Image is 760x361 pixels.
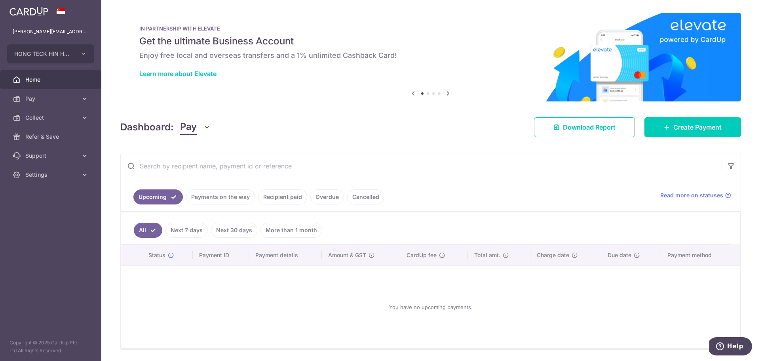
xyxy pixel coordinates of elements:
a: Next 30 days [211,223,257,238]
a: Download Report [534,117,635,137]
p: [PERSON_NAME][EMAIL_ADDRESS][DOMAIN_NAME] [13,28,89,36]
h5: Get the ultimate Business Account [139,35,722,48]
img: CardUp [9,6,48,16]
a: Next 7 days [165,223,208,238]
img: Renovation banner [120,13,741,101]
iframe: Opens a widget where you can find more information [709,337,752,357]
th: Payment details [249,245,322,265]
a: Learn more about Elevate [139,70,217,78]
a: Cancelled [347,189,384,204]
span: Charge date [537,251,569,259]
p: IN PARTNERSHIP WITH ELEVATE [139,25,722,32]
span: Read more on statuses [660,191,723,199]
span: Pay [180,120,197,135]
input: Search by recipient name, payment id or reference [121,153,722,179]
span: Home [25,76,78,84]
a: Upcoming [133,189,183,204]
span: Support [25,152,78,160]
span: Status [148,251,165,259]
button: Pay [180,120,211,135]
a: Read more on statuses [660,191,731,199]
div: You have no upcoming payments. [131,272,731,342]
span: Settings [25,171,78,179]
a: Payments on the way [186,189,255,204]
th: Payment ID [193,245,249,265]
a: More than 1 month [260,223,322,238]
h6: Enjoy free local and overseas transfers and a 1% unlimited Cashback Card! [139,51,722,60]
th: Payment method [661,245,740,265]
a: All [134,223,162,238]
span: Create Payment [673,122,722,132]
span: HONG TECK HIN HARDWARE MACHINERY PTE. LTD. [14,50,73,58]
span: Pay [25,95,78,103]
a: Recipient paid [258,189,307,204]
span: Amount & GST [328,251,366,259]
h4: Dashboard: [120,120,174,134]
span: CardUp fee [407,251,437,259]
a: Create Payment [644,117,741,137]
span: Collect [25,114,78,122]
span: Download Report [563,122,616,132]
span: Total amt. [474,251,500,259]
a: Overdue [310,189,344,204]
button: HONG TECK HIN HARDWARE MACHINERY PTE. LTD. [7,44,94,63]
span: Due date [608,251,631,259]
span: Refer & Save [25,133,78,141]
